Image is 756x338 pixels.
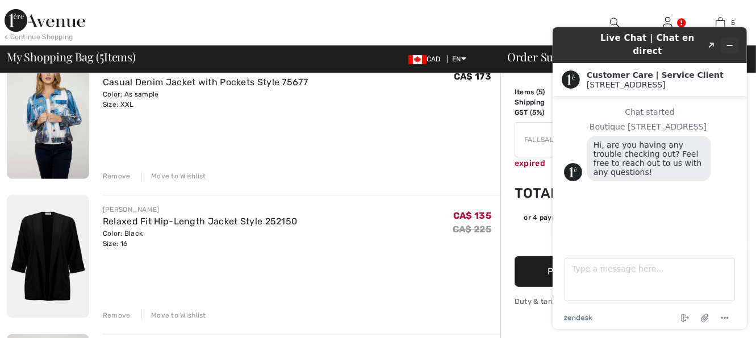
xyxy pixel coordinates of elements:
img: My Bag [716,16,725,30]
span: 5 [731,18,735,28]
div: Color: As sample Size: XXL [103,89,308,110]
a: Relaxed Fit Hip-Length Jacket Style 252150 [103,216,298,227]
span: EN [452,55,466,63]
span: CA$ 173 [454,71,491,82]
div: Order Summary [494,51,749,62]
img: 1ère Avenue [5,9,85,32]
div: [PERSON_NAME] [103,205,298,215]
span: My Shopping Bag ( Items) [7,51,136,62]
span: 5 [538,88,542,96]
td: Shipping [515,97,577,107]
div: Remove [103,310,131,320]
span: 5 [99,48,104,63]
a: Sign In [663,17,673,28]
img: My Info [663,16,673,30]
td: GST (5%) [515,107,577,118]
div: Move to Wishlist [141,310,206,320]
img: search the website [610,16,620,30]
span: CA$ 135 [453,210,491,221]
td: Total [515,174,577,212]
iframe: Find more information here [544,18,756,338]
img: Relaxed Fit Hip-Length Jacket Style 252150 [7,195,89,318]
a: Casual Denim Jacket with Pockets Style 75677 [103,77,308,87]
input: Promo code [515,123,653,157]
span: Chat [25,8,48,18]
div: Duty & tariff-free | Uninterrupted shipping [515,296,685,307]
td: Items ( ) [515,87,577,97]
div: or 4 payments of with [524,212,685,223]
div: < Continue Shopping [5,32,73,42]
span: CAD [408,55,445,63]
div: Move to Wishlist [141,171,206,181]
div: or 4 payments ofCA$ 185.59withSezzle Click to learn more about Sezzle [515,212,685,227]
div: Color: Black Size: 16 [103,228,298,249]
iframe: PayPal-paypal [515,227,685,252]
img: Casual Denim Jacket with Pockets Style 75677 [7,56,89,179]
div: Remove [103,171,131,181]
div: expired [515,157,685,169]
a: 5 [695,16,746,30]
img: Canadian Dollar [408,55,427,64]
button: Proceed to Payment [515,256,685,287]
s: CA$ 225 [453,224,491,235]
